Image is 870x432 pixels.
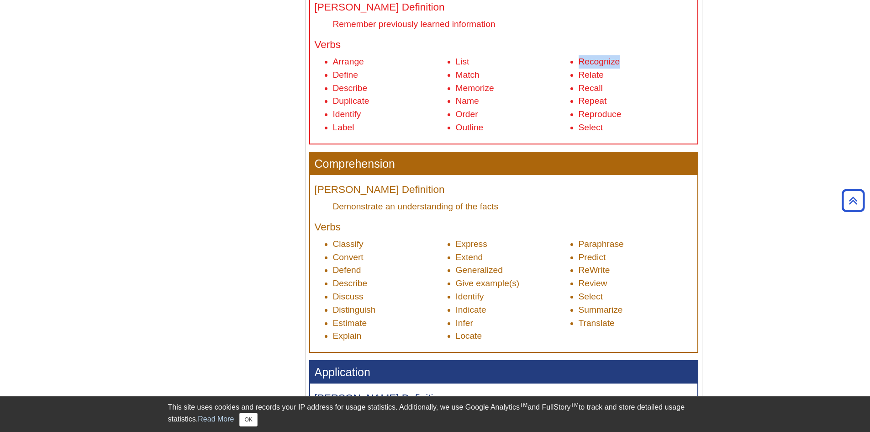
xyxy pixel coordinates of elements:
[579,108,693,121] li: Reproduce
[333,264,447,277] li: Defend
[333,200,693,213] dd: Demonstrate an understanding of the facts
[579,121,693,134] li: Select
[198,415,234,423] a: Read More
[456,277,570,290] li: Give example(s)
[333,238,447,251] li: Classify
[315,39,693,51] h4: Verbs
[456,69,570,82] li: Match
[456,82,570,95] li: Memorize
[579,69,693,82] li: Relate
[456,95,570,108] li: Name
[315,184,693,196] h4: [PERSON_NAME] Definition
[315,2,693,13] h4: [PERSON_NAME] Definition
[333,330,447,343] li: Explain
[333,82,447,95] li: Describe
[239,413,257,427] button: Close
[838,194,868,207] a: Back to Top
[456,121,570,134] li: Outline
[579,277,693,290] li: Review
[579,95,693,108] li: Repeat
[333,108,447,121] li: Identify
[456,251,570,264] li: Extend
[520,402,527,408] sup: TM
[333,290,447,304] li: Discuss
[333,69,447,82] li: Define
[168,402,702,427] div: This site uses cookies and records your IP address for usage statistics. Additionally, we use Goo...
[333,121,447,134] li: Label
[456,264,570,277] li: Generalized
[456,238,570,251] li: Express
[579,82,693,95] li: Recall
[579,304,693,317] li: Summarize
[333,18,693,30] dd: Remember previously learned information
[456,290,570,304] li: Identify
[456,55,570,69] li: List
[310,361,697,384] h3: Application
[333,304,447,317] li: Distinguish
[333,95,447,108] li: Duplicate
[579,290,693,304] li: Select
[571,402,579,408] sup: TM
[310,153,697,175] h3: Comprehension
[456,304,570,317] li: Indicate
[333,317,447,330] li: Estimate
[333,55,447,69] li: Arrange
[315,222,693,233] h4: Verbs
[579,251,693,264] li: Predict
[456,108,570,121] li: Order
[579,238,693,251] li: Paraphrase
[579,264,693,277] li: ReWrite
[579,55,693,69] li: Recognize
[315,393,693,404] h4: [PERSON_NAME] Definition
[456,317,570,330] li: Infer
[579,317,693,330] li: Translate
[456,330,570,343] li: Locate
[333,277,447,290] li: Describe
[333,251,447,264] li: Convert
